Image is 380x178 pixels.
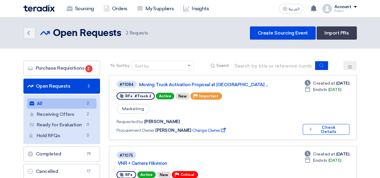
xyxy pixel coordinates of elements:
a: Hold RFQs [27,131,96,141]
span: RFx [125,94,132,98]
span: [PERSON_NAME] [155,127,191,134]
button: العربية [279,4,303,14]
a: Sourcing [62,2,99,15]
span: Requests [126,30,148,37]
div: New [175,93,190,100]
span: Created at [313,151,335,157]
span: Search [216,62,229,69]
a: Completed79 [23,146,100,161]
span: Active [156,93,174,99]
h2: Open Requests [53,27,121,39]
span: Ends In [313,157,327,164]
input: Search by title or reference number [231,61,315,70]
a: Open Requests2 [23,79,100,94]
a: All [27,98,96,109]
span: Created at [313,80,335,86]
a: Receiving Offers [27,109,96,119]
button: Check Details [303,124,349,135]
a: Orders [99,2,132,15]
div: [DATE] [305,151,349,157]
span: 2 [85,65,93,72]
div: #71075 [120,153,133,157]
span: Procurement Owner [117,127,154,134]
div: #71084 [120,83,134,86]
span: 79 [85,151,93,157]
span: Marketing [117,104,150,114]
span: 2 [126,30,128,36]
div: [DATE] [305,157,341,164]
span: Change Owner [192,127,227,134]
div: Eslam [334,9,357,13]
a: VNR + Camera Hikvision [118,161,268,166]
span: Active [137,171,156,178]
span: 17 [85,168,93,174]
span: 2 [84,100,92,107]
a: My Suppliers [132,2,178,15]
a: Import PRs [317,26,357,40]
div: Account [334,5,351,10]
span: Requested by [117,119,143,125]
div: [DATE] [305,80,349,86]
span: 2 [85,83,93,89]
span: Sort by [116,62,129,69]
span: 2 [84,111,92,117]
span: #Truck 2 [135,94,151,98]
span: العربية [289,7,299,11]
a: Purchase Requisitions2 [23,61,100,76]
img: Teradix logo [23,5,55,12]
div: Sort by [135,63,149,69]
a: Moving Truck Activation Proposal at [GEOGRAPHIC_DATA] ... [139,82,289,87]
img: profile_test.png [322,4,332,14]
span: 0 [84,122,92,128]
span: Ends In [313,86,327,93]
a: Ready for Evaluation [27,120,96,130]
span: Critical [181,173,194,177]
a: Insights [178,2,214,15]
span: 0 [84,132,92,139]
span: Important [199,94,218,98]
span: [PERSON_NAME] [144,119,180,125]
span: RFx [125,173,132,177]
a: Create Sourcing Event [250,26,316,40]
div: [DATE] [305,86,341,93]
